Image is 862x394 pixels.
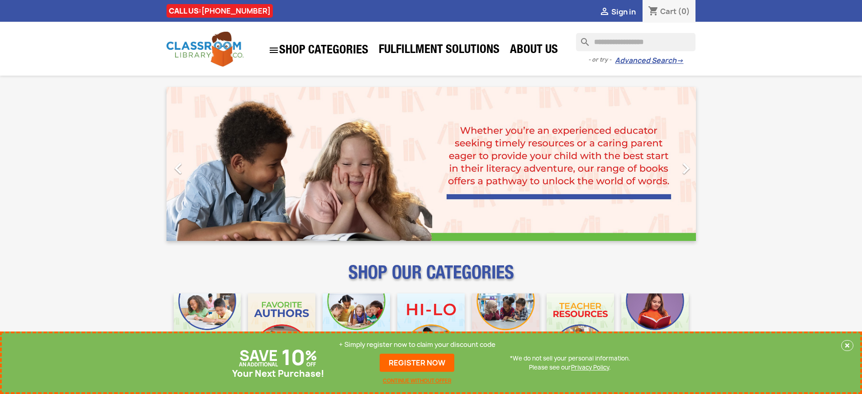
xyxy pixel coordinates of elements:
span: (0) [678,6,690,16]
a: Next [616,87,696,241]
a: Fulfillment Solutions [374,42,504,60]
i:  [268,45,279,56]
p: SHOP OUR CATEGORIES [167,270,696,286]
img: CLC_Teacher_Resources_Mobile.jpg [547,293,614,361]
a: [PHONE_NUMBER] [201,6,271,16]
div: CALL US: [167,4,273,18]
a: SHOP CATEGORIES [264,40,373,60]
span: Sign in [611,7,636,17]
img: CLC_Bulk_Mobile.jpg [174,293,241,361]
a: About Us [505,42,562,60]
i:  [167,157,190,180]
img: CLC_HiLo_Mobile.jpg [397,293,465,361]
img: CLC_Favorite_Authors_Mobile.jpg [248,293,315,361]
i:  [675,157,697,180]
a:  Sign in [599,7,636,17]
i:  [599,7,610,18]
a: Advanced Search→ [615,56,683,65]
img: CLC_Dyslexia_Mobile.jpg [621,293,689,361]
img: Classroom Library Company [167,32,243,67]
ul: Carousel container [167,87,696,241]
a: Previous [167,87,246,241]
img: CLC_Fiction_Nonfiction_Mobile.jpg [472,293,539,361]
span: Cart [660,6,676,16]
i: search [576,33,587,44]
span: → [676,56,683,65]
i: shopping_cart [648,6,659,17]
span: - or try - [588,55,615,64]
input: Search [576,33,695,51]
img: CLC_Phonics_And_Decodables_Mobile.jpg [323,293,390,361]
